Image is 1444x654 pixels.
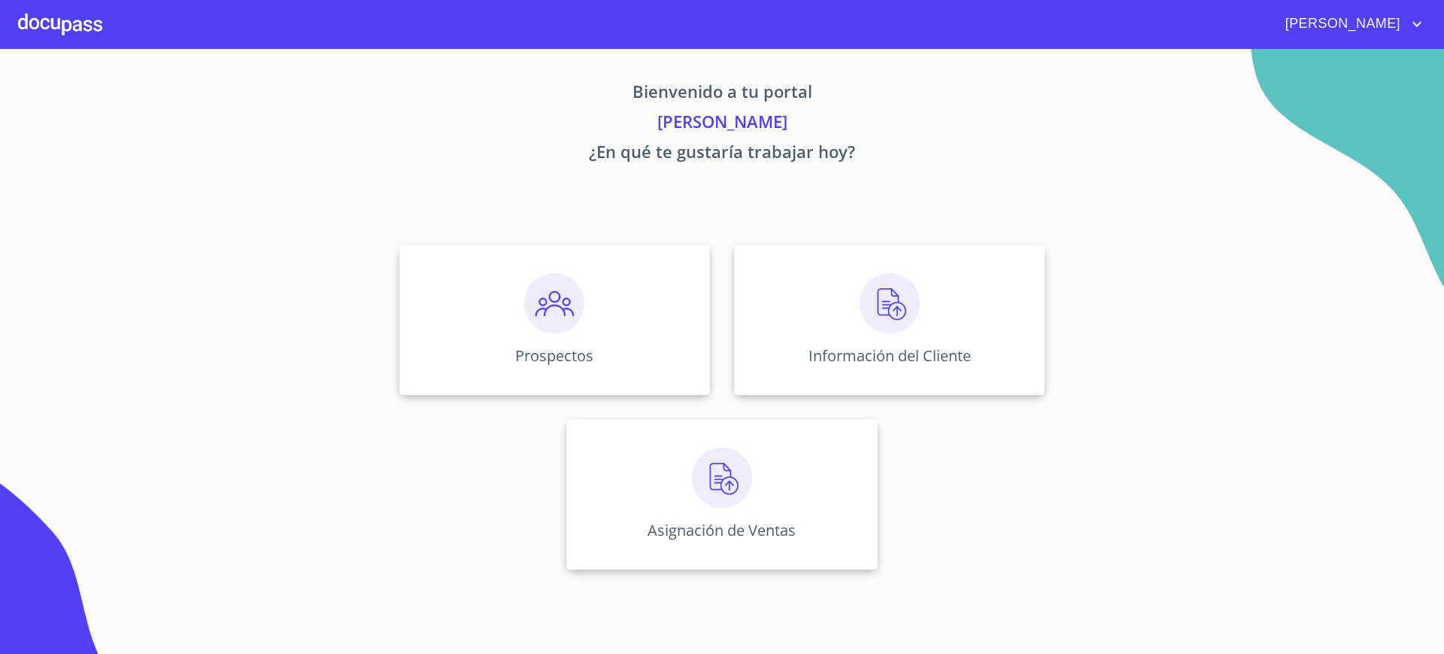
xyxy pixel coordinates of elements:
p: Información del Cliente [808,345,971,366]
p: Asignación de Ventas [648,520,796,540]
img: carga.png [692,448,752,508]
p: Bienvenido a tu portal [259,79,1185,109]
img: carga.png [860,273,920,333]
img: prospectos.png [524,273,584,333]
button: account of current user [1274,12,1426,36]
p: Prospectos [515,345,593,366]
p: ¿En qué te gustaría trabajar hoy? [259,139,1185,169]
span: [PERSON_NAME] [1274,12,1408,36]
p: [PERSON_NAME] [259,109,1185,139]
